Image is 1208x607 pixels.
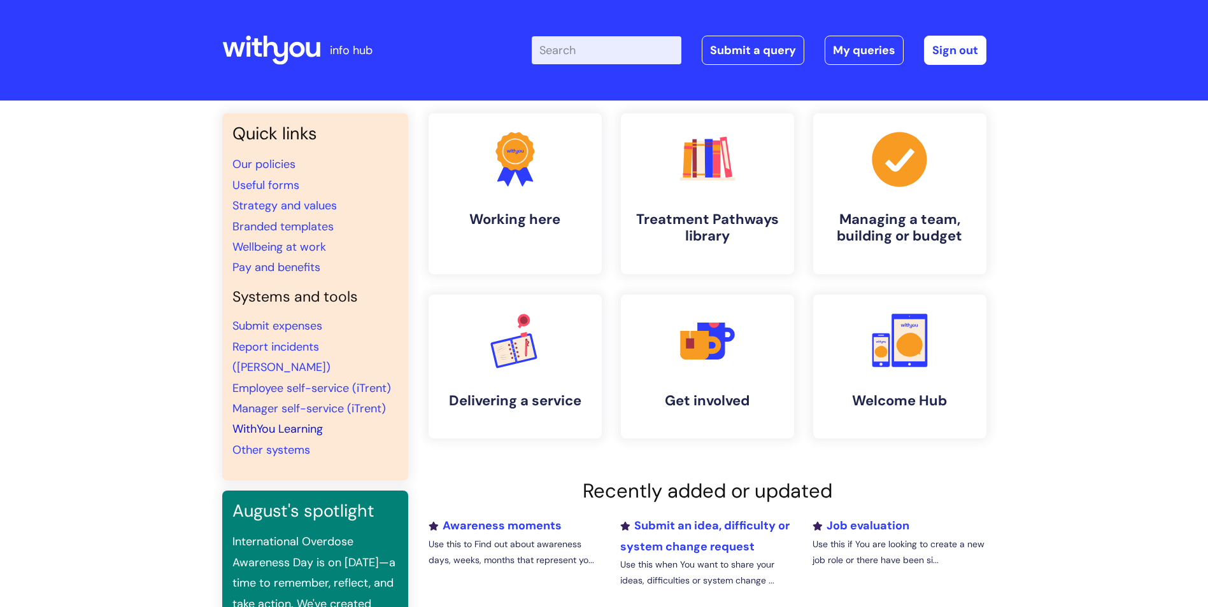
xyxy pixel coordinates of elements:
[232,501,398,521] h3: August's spotlight
[232,318,322,333] a: Submit expenses
[232,178,299,193] a: Useful forms
[232,442,310,457] a: Other systems
[232,198,337,213] a: Strategy and values
[532,36,681,64] input: Search
[429,479,986,503] h2: Recently added or updated
[429,113,602,274] a: Working here
[439,211,592,228] h4: Working here
[825,36,904,65] a: My queries
[621,113,794,274] a: Treatment Pathways library
[232,157,295,172] a: Our policies
[429,536,602,568] p: Use this to Find out about awareness days, weeks, months that represent yo...
[813,295,986,438] a: Welcome Hub
[631,211,784,245] h4: Treatment Pathways library
[232,380,391,396] a: Employee self-service (iTrent)
[620,518,790,554] a: Submit an idea, difficulty or system change request
[924,36,986,65] a: Sign out
[439,393,592,409] h4: Delivering a service
[232,239,326,255] a: Wellbeing at work
[429,518,562,533] a: Awareness moments
[532,36,986,65] div: | -
[620,557,793,589] p: Use this when You want to share your ideas, difficulties or system change ...
[823,211,976,245] h4: Managing a team, building or budget
[813,518,909,533] a: Job evaluation
[232,421,323,436] a: WithYou Learning
[232,219,334,234] a: Branded templates
[702,36,804,65] a: Submit a query
[621,295,794,438] a: Get involved
[330,40,373,60] p: info hub
[823,393,976,409] h4: Welcome Hub
[429,295,602,438] a: Delivering a service
[631,393,784,409] h4: Get involved
[232,288,398,306] h4: Systems and tools
[813,536,986,568] p: Use this if You are looking to create a new job role or there have been si...
[232,401,386,416] a: Manager self-service (iTrent)
[232,339,330,375] a: Report incidents ([PERSON_NAME])
[232,123,398,144] h3: Quick links
[232,260,320,275] a: Pay and benefits
[813,113,986,274] a: Managing a team, building or budget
